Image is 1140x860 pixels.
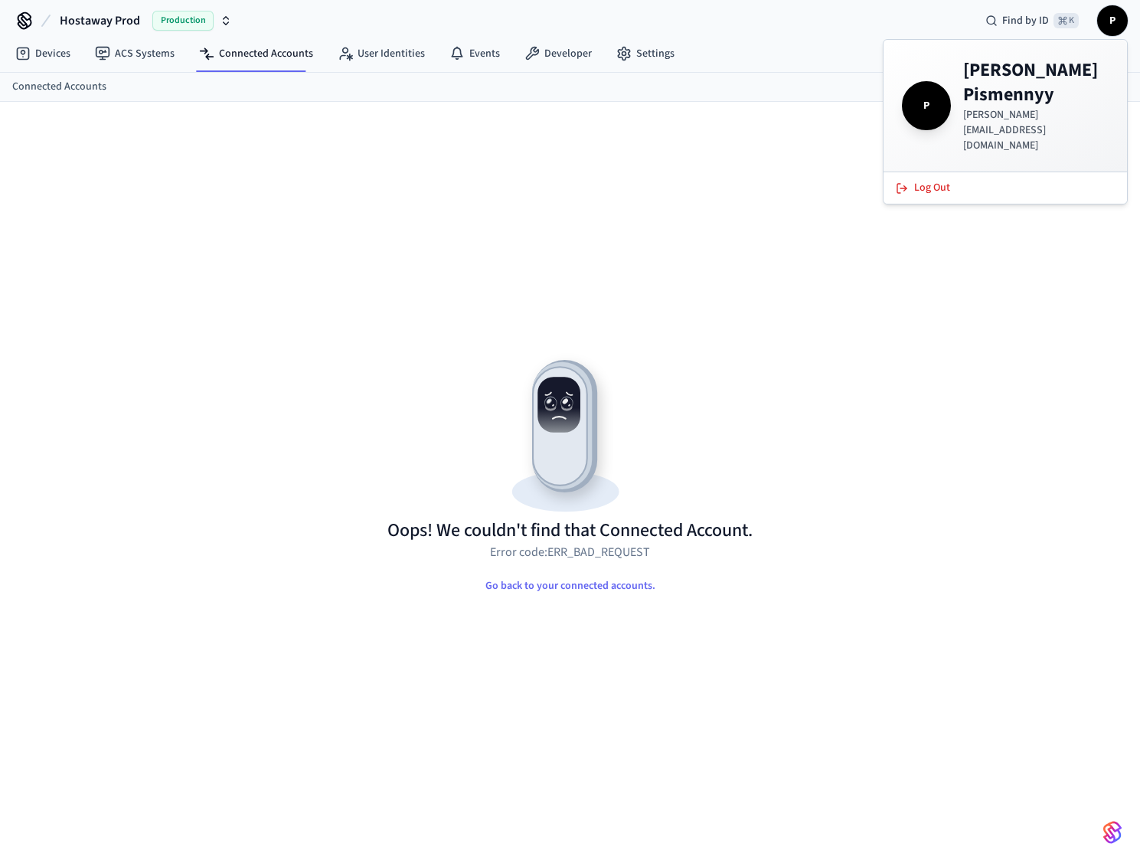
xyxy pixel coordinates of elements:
[60,11,140,30] span: Hostaway Prod
[973,7,1091,34] div: Find by ID⌘ K
[1097,5,1128,36] button: P
[1053,13,1079,28] span: ⌘ K
[3,40,83,67] a: Devices
[325,40,437,67] a: User Identities
[963,107,1109,153] p: [PERSON_NAME][EMAIL_ADDRESS][DOMAIN_NAME]
[83,40,187,67] a: ACS Systems
[490,543,650,561] p: Error code: ERR_BAD_REQUEST
[1099,7,1126,34] span: P
[905,84,948,127] span: P
[387,347,753,518] img: Resource not found
[887,175,1124,201] button: Log Out
[187,40,325,67] a: Connected Accounts
[387,518,753,543] h1: Oops! We couldn't find that Connected Account.
[963,58,1109,107] h4: [PERSON_NAME] Pismennyy
[437,40,512,67] a: Events
[473,571,668,601] button: Go back to your connected accounts.
[512,40,604,67] a: Developer
[604,40,687,67] a: Settings
[1103,820,1122,845] img: SeamLogoGradient.69752ec5.svg
[1002,13,1049,28] span: Find by ID
[12,79,106,95] a: Connected Accounts
[152,11,214,31] span: Production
